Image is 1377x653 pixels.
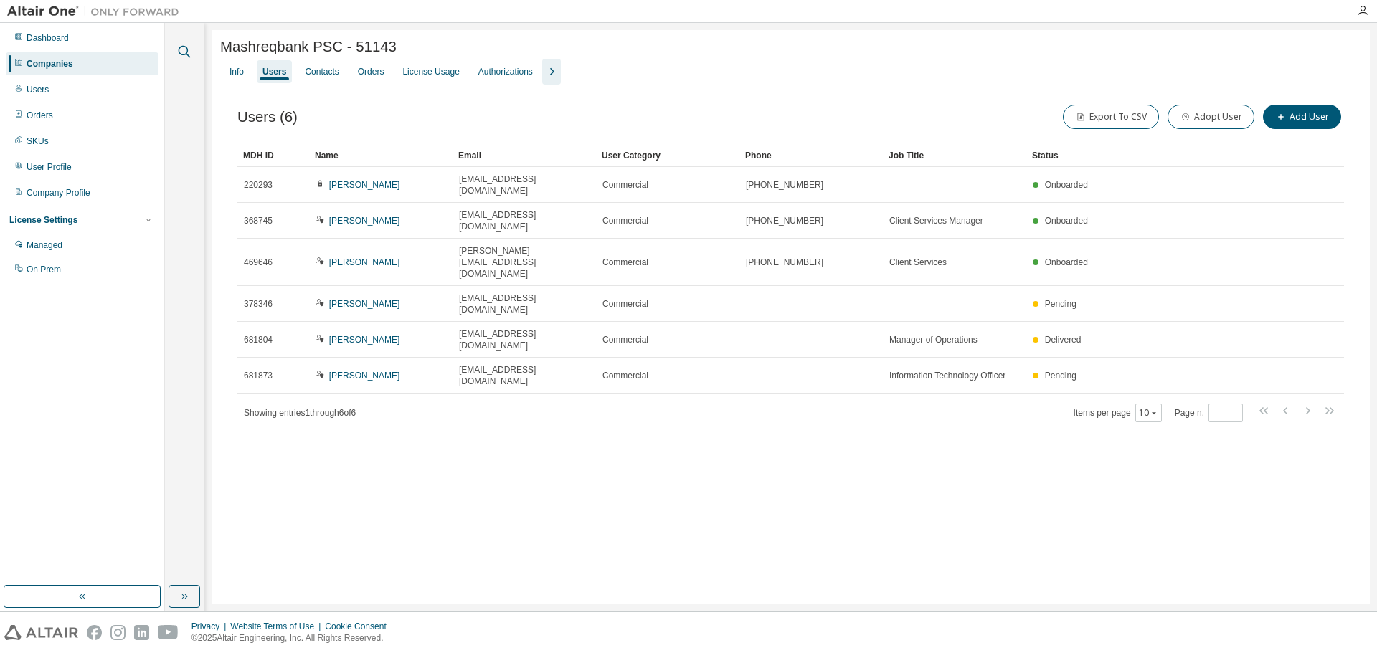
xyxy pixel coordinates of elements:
span: [EMAIL_ADDRESS][DOMAIN_NAME] [459,173,590,196]
div: Dashboard [27,32,69,44]
div: Orders [27,110,53,121]
div: SKUs [27,135,49,147]
span: Users (6) [237,109,298,125]
div: License Settings [9,214,77,226]
div: Name [315,144,447,167]
span: 378346 [244,298,273,310]
button: Add User [1263,105,1341,129]
span: Pending [1045,371,1076,381]
div: Contacts [305,66,339,77]
span: Onboarded [1045,257,1088,267]
a: [PERSON_NAME] [329,299,400,309]
div: Phone [745,144,877,167]
span: Commercial [602,298,648,310]
div: Orders [358,66,384,77]
div: Users [27,84,49,95]
span: [PERSON_NAME][EMAIL_ADDRESS][DOMAIN_NAME] [459,245,590,280]
div: User Profile [27,161,72,173]
span: Commercial [602,334,648,345]
span: Manager of Operations [889,334,978,345]
a: [PERSON_NAME] [329,335,400,345]
span: 368745 [244,215,273,227]
span: [PHONE_NUMBER] [746,179,823,191]
span: Onboarded [1045,180,1088,190]
div: Users [262,66,286,77]
button: Export To CSV [1063,105,1159,129]
a: [PERSON_NAME] [329,216,400,226]
span: Commercial [602,179,648,191]
span: 220293 [244,179,273,191]
span: Delivered [1045,335,1082,345]
div: Company Profile [27,187,90,199]
img: instagram.svg [110,625,126,640]
img: facebook.svg [87,625,102,640]
span: Onboarded [1045,216,1088,226]
div: User Category [602,144,734,167]
span: Commercial [602,370,648,381]
img: Altair One [7,4,186,19]
div: Info [229,66,244,77]
button: Adopt User [1168,105,1254,129]
span: Mashreqbank PSC - 51143 [220,39,397,55]
button: 10 [1139,407,1158,419]
div: Authorizations [478,66,533,77]
span: Commercial [602,215,648,227]
p: © 2025 Altair Engineering, Inc. All Rights Reserved. [191,632,395,644]
span: [EMAIL_ADDRESS][DOMAIN_NAME] [459,328,590,351]
a: [PERSON_NAME] [329,180,400,190]
div: Email [458,144,590,167]
div: On Prem [27,264,61,275]
span: [PHONE_NUMBER] [746,257,823,268]
span: [EMAIL_ADDRESS][DOMAIN_NAME] [459,364,590,387]
div: Cookie Consent [325,621,394,632]
span: [EMAIL_ADDRESS][DOMAIN_NAME] [459,209,590,232]
span: Showing entries 1 through 6 of 6 [244,408,356,418]
span: [EMAIL_ADDRESS][DOMAIN_NAME] [459,292,590,315]
span: Commercial [602,257,648,268]
span: Client Services [889,257,947,268]
span: [PHONE_NUMBER] [746,215,823,227]
span: Client Services Manager [889,215,983,227]
span: Pending [1045,299,1076,309]
div: Companies [27,58,73,70]
div: MDH ID [243,144,303,167]
a: [PERSON_NAME] [329,257,400,267]
div: Privacy [191,621,230,632]
div: Job Title [889,144,1021,167]
img: youtube.svg [158,625,179,640]
div: Status [1032,144,1258,167]
span: 681804 [244,334,273,345]
span: 681873 [244,370,273,381]
img: altair_logo.svg [4,625,78,640]
div: License Usage [402,66,459,77]
span: Items per page [1074,404,1162,422]
div: Managed [27,239,62,251]
img: linkedin.svg [134,625,149,640]
span: Page n. [1175,404,1243,422]
div: Website Terms of Use [230,621,325,632]
span: Information Technology Officer [889,370,1005,381]
a: [PERSON_NAME] [329,371,400,381]
span: 469646 [244,257,273,268]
